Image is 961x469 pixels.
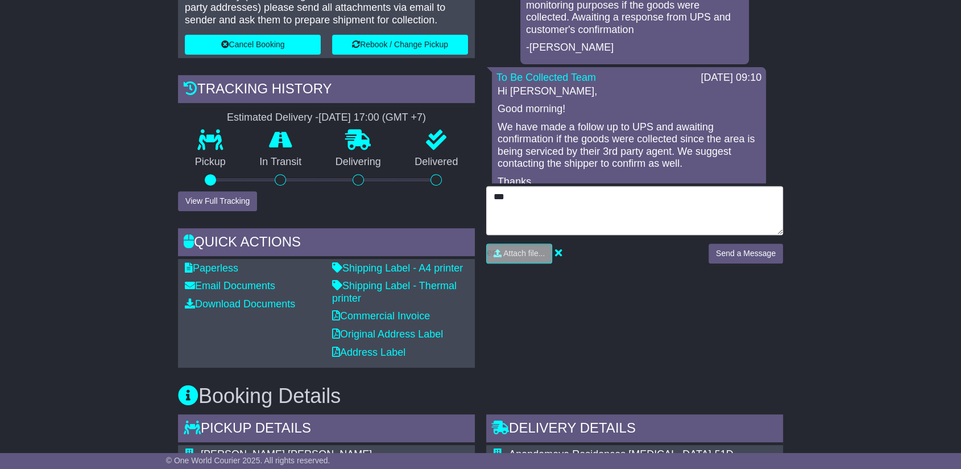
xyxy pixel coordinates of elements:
[498,103,760,116] p: Good morning!
[178,156,243,168] p: Pickup
[398,156,475,168] p: Delivered
[332,262,463,274] a: Shipping Label - A4 printer
[166,456,330,465] span: © One World Courier 2025. All rights reserved.
[178,112,475,124] div: Estimated Delivery -
[496,72,596,83] a: To Be Collected Team
[709,244,783,264] button: Send a Message
[509,449,734,460] span: Anandamaya Residences [MEDICAL_DATA]-51D
[185,280,275,291] a: Email Documents
[318,156,398,168] p: Delivering
[701,72,761,84] div: [DATE] 09:10
[332,35,468,55] button: Rebook / Change Pickup
[332,310,430,322] a: Commercial Invoice
[185,35,321,55] button: Cancel Booking
[498,121,760,170] p: We have made a follow up to UPS and awaiting confirmation if the goods were collected since the a...
[526,42,743,54] p: -[PERSON_NAME]
[201,449,372,460] span: [PERSON_NAME] [PERSON_NAME]
[178,228,475,259] div: Quick Actions
[332,328,443,340] a: Original Address Label
[498,85,760,98] p: Hi [PERSON_NAME],
[243,156,319,168] p: In Transit
[185,262,238,274] a: Paperless
[318,112,426,124] div: [DATE] 17:00 (GMT +7)
[178,414,475,445] div: Pickup Details
[178,191,257,211] button: View Full Tracking
[332,280,457,304] a: Shipping Label - Thermal printer
[332,347,405,358] a: Address Label
[178,75,475,106] div: Tracking history
[178,385,783,408] h3: Booking Details
[486,414,783,445] div: Delivery Details
[185,298,295,310] a: Download Documents
[498,176,760,188] p: Thanks,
